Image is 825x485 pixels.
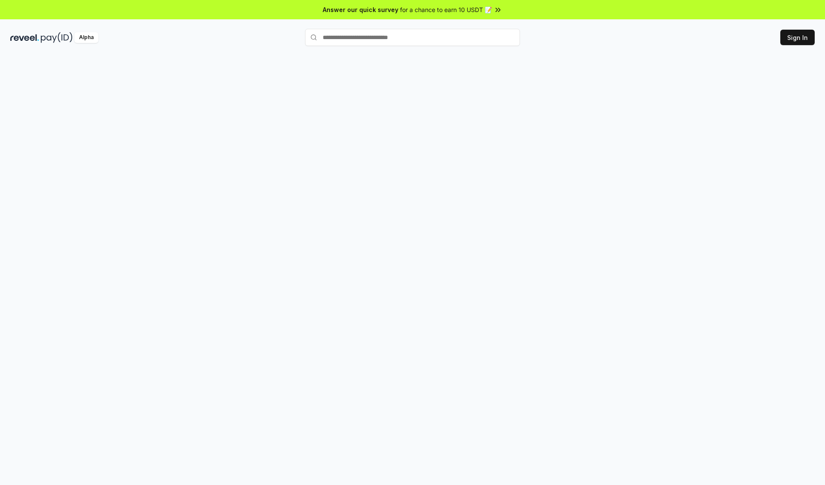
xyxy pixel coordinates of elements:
img: reveel_dark [10,32,39,43]
span: for a chance to earn 10 USDT 📝 [400,5,492,14]
div: Alpha [74,32,98,43]
span: Answer our quick survey [323,5,398,14]
button: Sign In [780,30,815,45]
img: pay_id [41,32,73,43]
